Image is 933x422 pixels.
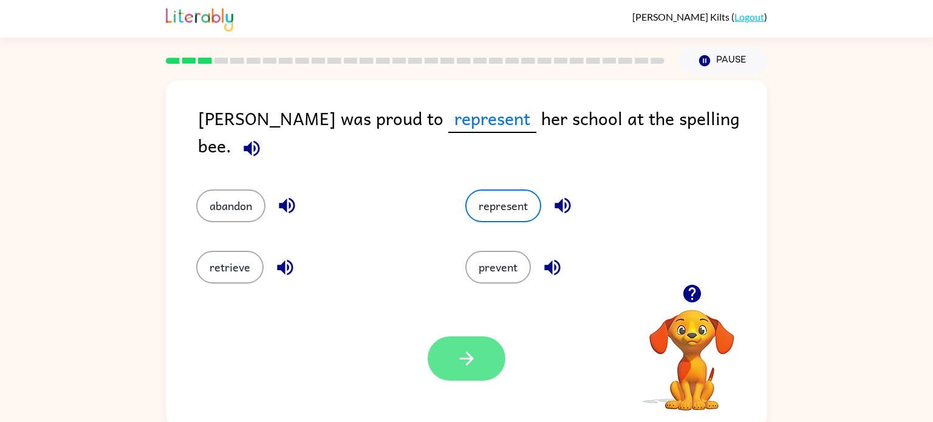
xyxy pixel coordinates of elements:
[734,11,764,22] a: Logout
[196,251,264,284] button: retrieve
[465,189,541,222] button: represent
[632,11,731,22] span: [PERSON_NAME] Kilts
[632,11,767,22] div: ( )
[465,251,531,284] button: prevent
[198,104,767,165] div: [PERSON_NAME] was proud to her school at the spelling bee.
[196,189,265,222] button: abandon
[166,5,233,32] img: Literably
[679,47,767,75] button: Pause
[448,104,536,133] span: represent
[631,291,753,412] video: Your browser must support playing .mp4 files to use Literably. Please try using another browser.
